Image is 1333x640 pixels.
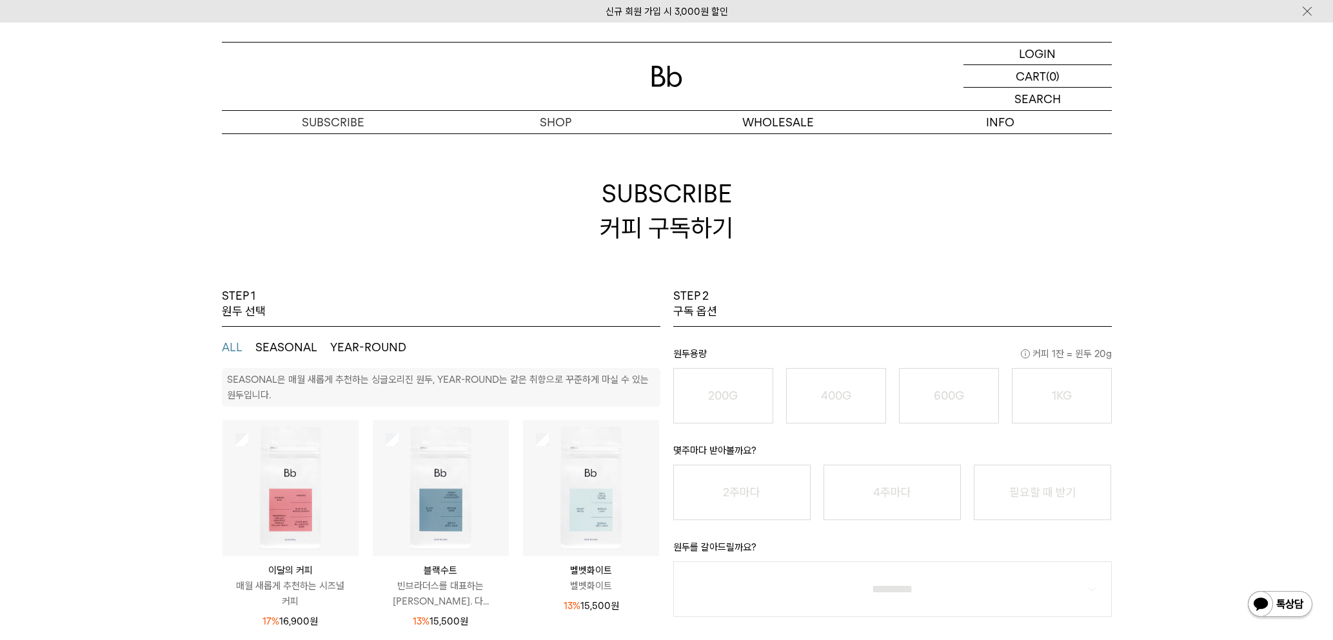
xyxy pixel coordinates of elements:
p: 빈브라더스를 대표하는 [PERSON_NAME]. 다... [373,578,509,609]
p: (0) [1046,65,1060,87]
span: 13% [564,600,580,612]
p: 벨벳화이트 [523,578,659,594]
p: 벨벳화이트 [523,563,659,578]
a: LOGIN [963,43,1112,65]
img: 로고 [651,66,682,87]
button: 2주마다 [673,465,811,520]
img: 상품이미지 [373,420,509,556]
img: 카카오톡 채널 1:1 채팅 버튼 [1247,590,1314,621]
o: 600G [934,389,964,402]
p: 이달의 커피 [222,563,359,578]
o: 1KG [1052,389,1072,402]
p: 몇주마다 받아볼까요? [673,443,1112,465]
a: SHOP [444,111,667,133]
a: SUBSCRIBE [222,111,444,133]
span: 13% [413,616,430,627]
button: YEAR-ROUND [330,340,406,355]
p: STEP 1 원두 선택 [222,288,266,320]
a: 신규 회원 가입 시 3,000원 할인 [606,6,728,17]
h2: SUBSCRIBE 커피 구독하기 [222,133,1112,288]
button: 200G [673,368,773,423]
p: 15,500 [413,614,468,629]
span: 원 [460,616,468,627]
span: 커피 1잔 = 윈두 20g [1021,346,1112,362]
p: 원두를 갈아드릴까요? [673,539,1112,561]
p: WHOLESALE [667,111,889,133]
o: 400G [821,389,851,402]
p: STEP 2 구독 옵션 [673,288,717,320]
span: 원 [310,616,318,627]
span: 원 [611,600,619,612]
p: CART [1016,65,1046,87]
p: INFO [889,111,1112,133]
a: CART (0) [963,65,1112,88]
button: 4주마다 [824,465,961,520]
p: 원두용량 [673,346,1112,368]
img: 상품이미지 [523,420,659,556]
p: SEASONAL은 매월 새롭게 추천하는 싱글오리진 원두, YEAR-ROUND는 같은 취향으로 꾸준하게 마실 수 있는 원두입니다. [227,374,649,401]
button: 필요할 때 받기 [974,465,1111,520]
o: 200G [708,389,738,402]
button: 600G [899,368,999,423]
p: 매월 새롭게 추천하는 시즈널 커피 [222,578,359,609]
button: 1KG [1012,368,1112,423]
p: 16,900 [262,614,318,629]
p: 15,500 [564,598,619,614]
p: SEARCH [1014,88,1061,110]
p: 블랙수트 [373,563,509,578]
button: 400G [786,368,886,423]
button: SEASONAL [255,340,317,355]
img: 상품이미지 [222,420,359,556]
button: ALL [222,340,242,355]
span: 17% [262,616,279,627]
p: LOGIN [1019,43,1056,64]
